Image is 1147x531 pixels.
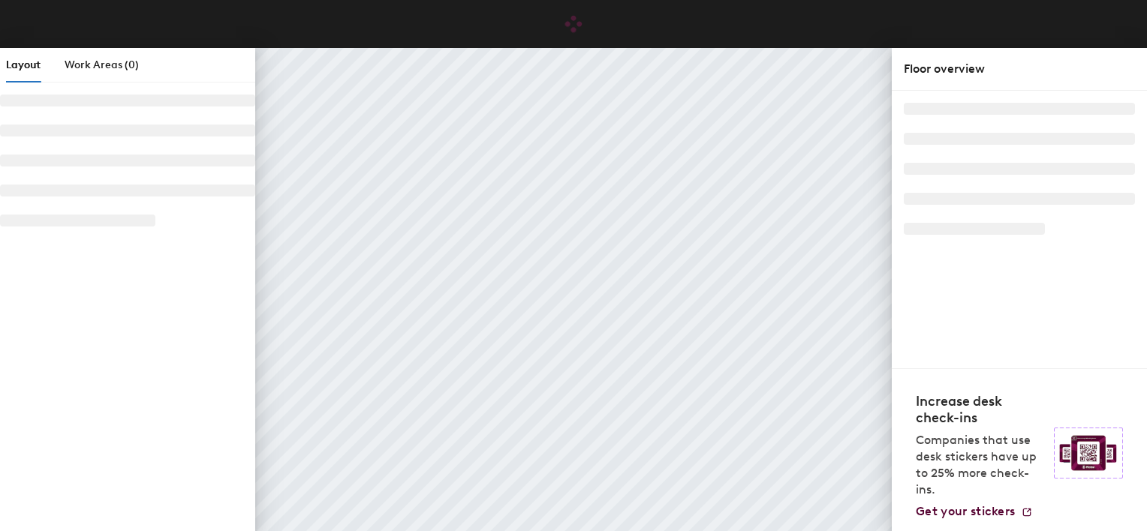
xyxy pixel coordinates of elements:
[904,60,1135,78] div: Floor overview
[1054,427,1123,478] img: Sticker logo
[916,432,1045,498] p: Companies that use desk stickers have up to 25% more check-ins.
[916,504,1033,519] a: Get your stickers
[916,504,1015,518] span: Get your stickers
[6,58,41,71] span: Layout
[916,393,1045,426] h4: Increase desk check-ins
[65,58,139,71] span: Work Areas (0)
